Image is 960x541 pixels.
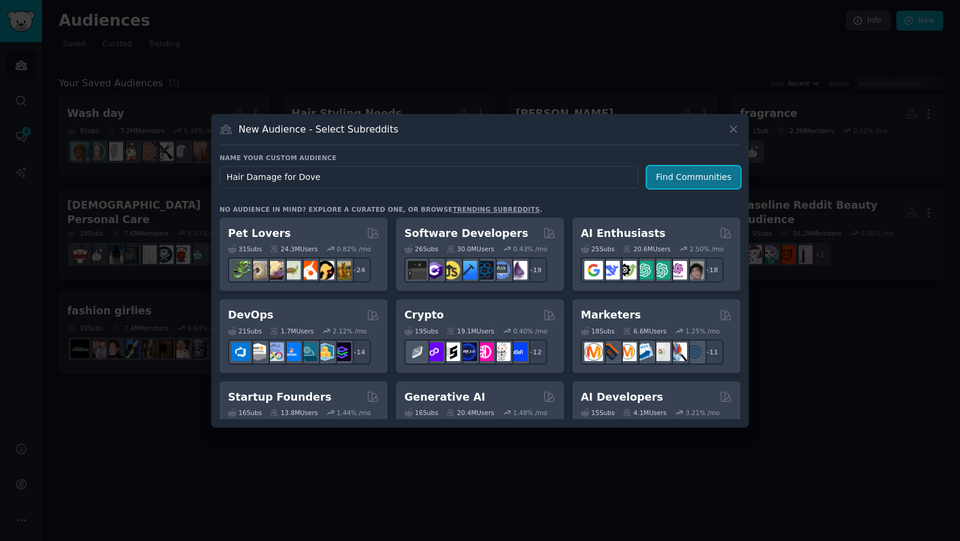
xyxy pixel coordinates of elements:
div: 0.82 % /mo [337,245,371,253]
div: 2.50 % /mo [689,245,724,253]
img: platformengineering [299,342,317,361]
div: 19.1M Users [446,327,494,335]
img: cockatiel [299,261,317,279]
div: 1.44 % /mo [337,408,371,417]
img: PlatformEngineers [332,342,351,361]
div: 15 Sub s [581,408,614,417]
div: + 12 [522,339,547,365]
h2: AI Enthusiasts [581,226,665,241]
img: reactnative [475,261,494,279]
img: chatgpt_prompts_ [652,261,670,279]
img: Emailmarketing [635,342,653,361]
div: 26 Sub s [404,245,438,253]
img: dogbreed [332,261,351,279]
img: turtle [282,261,301,279]
div: 24.3M Users [270,245,317,253]
img: AskComputerScience [492,261,511,279]
img: web3 [458,342,477,361]
h2: Crypto [404,308,444,323]
div: 3.21 % /mo [686,408,720,417]
img: PetAdvice [316,261,334,279]
div: 19 Sub s [404,327,438,335]
div: 30.0M Users [446,245,494,253]
img: ArtificalIntelligence [685,261,704,279]
img: ethfinance [408,342,427,361]
h2: Software Developers [404,226,528,241]
img: Docker_DevOps [265,342,284,361]
img: elixir [509,261,527,279]
img: 0xPolygon [425,342,443,361]
h2: AI Developers [581,390,663,405]
input: Pick a short name, like "Digital Marketers" or "Movie-Goers" [220,166,638,188]
img: bigseo [601,342,620,361]
h3: New Audience - Select Subreddits [239,123,398,136]
img: leopardgeckos [265,261,284,279]
img: OpenAIDev [668,261,687,279]
div: 1.25 % /mo [686,327,720,335]
div: + 11 [698,339,724,365]
img: defiblockchain [475,342,494,361]
img: MarketingResearch [668,342,687,361]
div: + 14 [346,339,371,365]
img: iOSProgramming [458,261,477,279]
div: 1.48 % /mo [513,408,547,417]
img: learnjavascript [442,261,460,279]
div: 0.43 % /mo [513,245,547,253]
div: 6.6M Users [623,327,667,335]
h3: Name your custom audience [220,154,740,162]
h2: Generative AI [404,390,485,405]
img: software [408,261,427,279]
img: GoogleGeminiAI [584,261,603,279]
div: + 24 [346,257,371,282]
div: + 19 [522,257,547,282]
div: No audience in mind? Explore a curated one, or browse . [220,205,542,214]
img: AWS_Certified_Experts [248,342,267,361]
img: content_marketing [584,342,603,361]
h2: DevOps [228,308,274,323]
div: 20.6M Users [623,245,670,253]
img: OnlineMarketing [685,342,704,361]
div: 21 Sub s [228,327,262,335]
div: 1.7M Users [270,327,314,335]
div: 4.1M Users [623,408,667,417]
img: CryptoNews [492,342,511,361]
button: Find Communities [647,166,740,188]
div: + 18 [698,257,724,282]
img: chatgpt_promptDesign [635,261,653,279]
div: 31 Sub s [228,245,262,253]
div: 16 Sub s [228,408,262,417]
img: ethstaker [442,342,460,361]
img: DeepSeek [601,261,620,279]
div: 2.12 % /mo [333,327,367,335]
div: 13.8M Users [270,408,317,417]
h2: Startup Founders [228,390,331,405]
img: azuredevops [232,342,250,361]
img: defi_ [509,342,527,361]
div: 16 Sub s [404,408,438,417]
img: AItoolsCatalog [618,261,637,279]
div: 0.40 % /mo [513,327,547,335]
img: googleads [652,342,670,361]
img: ballpython [248,261,267,279]
img: aws_cdk [316,342,334,361]
div: 25 Sub s [581,245,614,253]
a: trending subreddits [452,206,539,213]
img: AskMarketing [618,342,637,361]
h2: Marketers [581,308,641,323]
div: 18 Sub s [581,327,614,335]
img: csharp [425,261,443,279]
img: herpetology [232,261,250,279]
img: DevOpsLinks [282,342,301,361]
h2: Pet Lovers [228,226,291,241]
div: 20.4M Users [446,408,494,417]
